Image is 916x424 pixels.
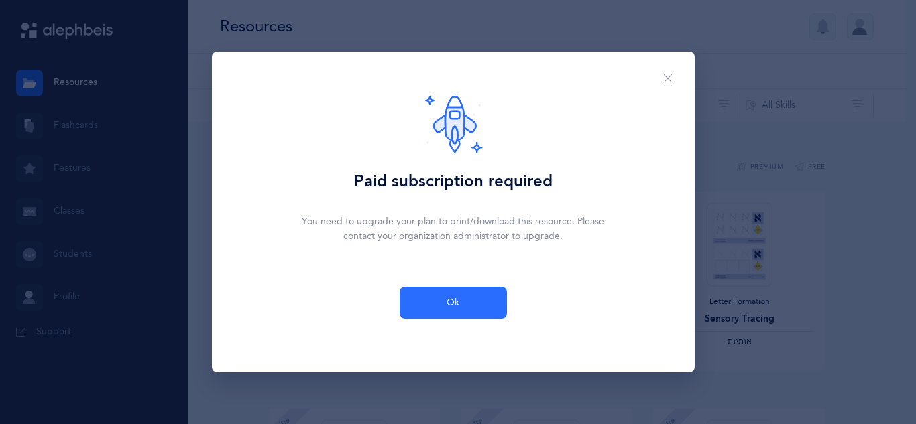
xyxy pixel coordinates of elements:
[447,296,459,310] span: Ok
[424,94,483,153] img: premium.svg
[652,62,684,95] button: Close
[400,287,507,319] button: Ok
[299,215,608,244] div: You need to upgrade your plan to print/download this resource. Please contact your organization a...
[354,169,553,194] div: Paid subscription required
